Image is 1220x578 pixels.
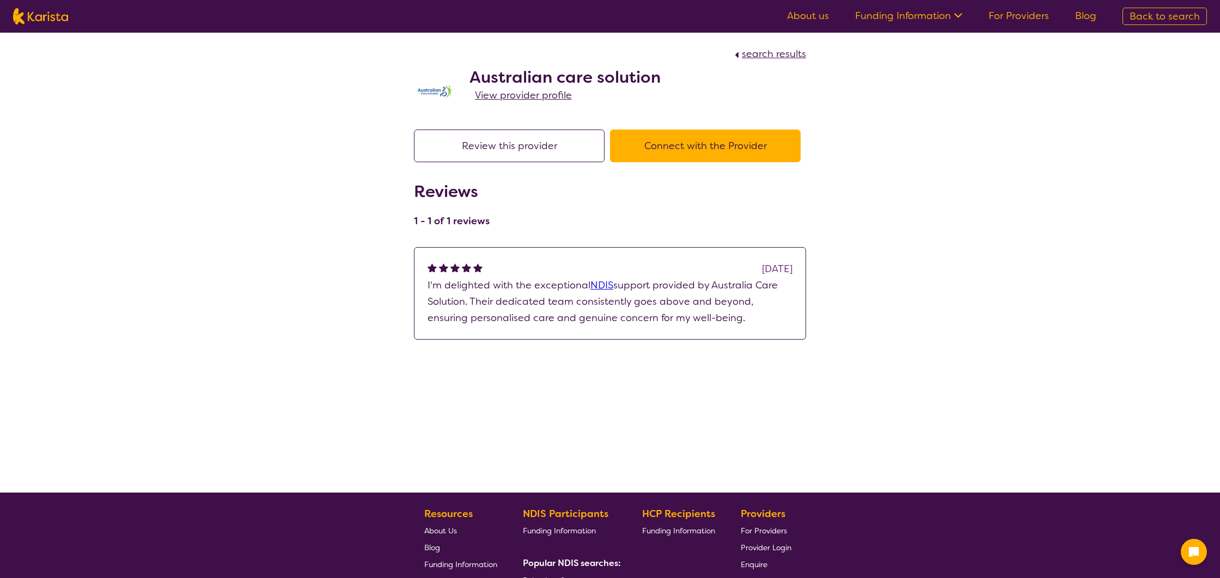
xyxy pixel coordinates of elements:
[741,539,791,556] a: Provider Login
[1130,10,1200,23] span: Back to search
[428,263,437,272] img: fullstar
[424,543,440,552] span: Blog
[855,9,962,22] a: Funding Information
[473,263,483,272] img: fullstar
[424,539,497,556] a: Blog
[741,526,787,536] span: For Providers
[741,522,791,539] a: For Providers
[741,556,791,573] a: Enquire
[590,279,613,292] a: NDIS
[762,261,792,277] div: [DATE]
[424,526,457,536] span: About Us
[13,8,68,24] img: Karista logo
[523,522,617,539] a: Funding Information
[989,9,1049,22] a: For Providers
[732,47,806,60] a: search results
[742,47,806,60] span: search results
[450,263,460,272] img: fullstar
[1123,8,1207,25] a: Back to search
[414,182,490,201] h2: Reviews
[424,559,497,569] span: Funding Information
[741,507,785,520] b: Providers
[642,507,715,520] b: HCP Recipients
[610,130,801,162] button: Connect with the Provider
[414,139,610,152] a: Review this provider
[475,87,572,103] a: View provider profile
[1075,9,1096,22] a: Blog
[462,263,471,272] img: fullstar
[414,76,457,108] img: sn5cul34hk3zqr7m6fi3.png
[523,557,621,569] b: Popular NDIS searches:
[787,9,829,22] a: About us
[642,526,715,536] span: Funding Information
[741,543,791,552] span: Provider Login
[469,67,661,87] h2: Australian care solution
[523,507,608,520] b: NDIS Participants
[610,139,806,152] a: Connect with the Provider
[523,526,596,536] span: Funding Information
[414,214,490,227] h4: 1 - 1 of 1 reviews
[475,89,572,102] span: View provider profile
[424,556,497,573] a: Funding Information
[428,277,792,326] p: I'm delighted with the exceptional support provided by Australia Care Solution. Their dedicated t...
[414,130,605,162] button: Review this provider
[642,522,715,539] a: Funding Information
[439,263,448,272] img: fullstar
[741,559,767,569] span: Enquire
[424,507,473,520] b: Resources
[424,522,497,539] a: About Us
